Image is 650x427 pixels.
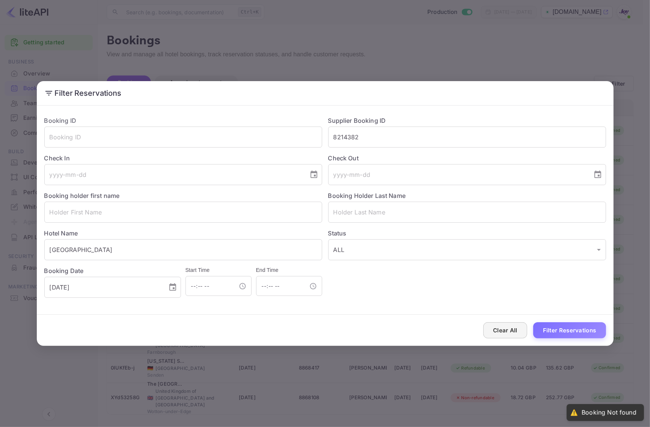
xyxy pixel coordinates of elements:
[328,192,406,199] label: Booking Holder Last Name
[306,167,321,182] button: Choose date
[44,266,181,275] label: Booking Date
[44,202,322,223] input: Holder First Name
[44,117,77,124] label: Booking ID
[483,322,527,338] button: Clear All
[328,127,606,148] input: Supplier Booking ID
[44,277,162,298] input: yyyy-mm-dd
[185,266,252,275] h6: Start Time
[582,409,636,416] div: Booking Not found
[165,280,180,295] button: Choose date, selected date is Aug 21, 2025
[533,322,606,338] button: Filter Reservations
[328,239,606,260] div: ALL
[590,167,605,182] button: Choose date
[328,229,606,238] label: Status
[570,409,578,416] div: ⚠️
[256,266,322,275] h6: End Time
[44,127,322,148] input: Booking ID
[328,117,386,124] label: Supplier Booking ID
[328,164,587,185] input: yyyy-mm-dd
[37,81,614,105] h2: Filter Reservations
[328,154,606,163] label: Check Out
[328,202,606,223] input: Holder Last Name
[44,164,303,185] input: yyyy-mm-dd
[44,192,120,199] label: Booking holder first name
[44,229,78,237] label: Hotel Name
[44,239,322,260] input: Hotel Name
[44,154,322,163] label: Check In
